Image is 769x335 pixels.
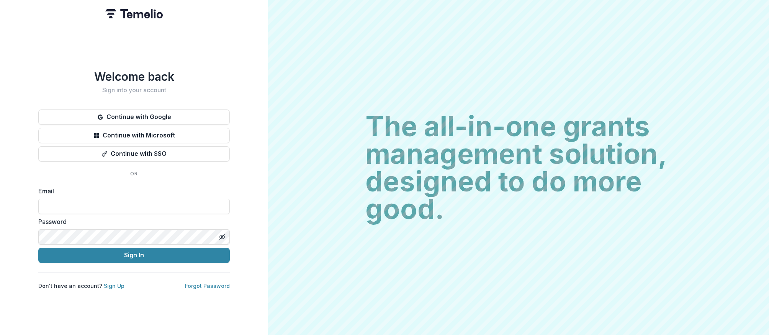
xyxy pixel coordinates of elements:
[38,87,230,94] h2: Sign into your account
[38,282,124,290] p: Don't have an account?
[38,128,230,143] button: Continue with Microsoft
[38,109,230,125] button: Continue with Google
[38,217,225,226] label: Password
[216,231,228,243] button: Toggle password visibility
[38,186,225,196] label: Email
[105,9,163,18] img: Temelio
[104,283,124,289] a: Sign Up
[38,146,230,162] button: Continue with SSO
[185,283,230,289] a: Forgot Password
[38,70,230,83] h1: Welcome back
[38,248,230,263] button: Sign In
